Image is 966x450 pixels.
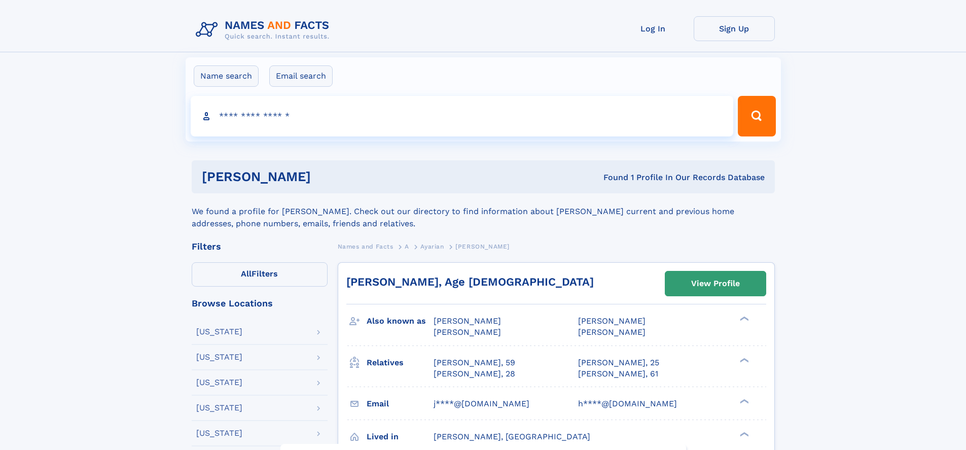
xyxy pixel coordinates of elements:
[737,316,749,322] div: ❯
[578,357,659,368] a: [PERSON_NAME], 25
[191,96,734,136] input: search input
[192,16,338,44] img: Logo Names and Facts
[192,193,775,230] div: We found a profile for [PERSON_NAME]. Check out our directory to find information about [PERSON_N...
[434,432,590,441] span: [PERSON_NAME], [GEOGRAPHIC_DATA]
[367,395,434,412] h3: Email
[241,269,252,279] span: All
[367,313,434,330] h3: Also known as
[457,172,765,183] div: Found 1 Profile In Our Records Database
[694,16,775,41] a: Sign Up
[691,272,740,295] div: View Profile
[578,327,646,337] span: [PERSON_NAME]
[665,271,766,296] a: View Profile
[737,431,749,437] div: ❯
[202,170,457,183] h1: [PERSON_NAME]
[196,328,242,336] div: [US_STATE]
[405,240,409,253] a: A
[192,262,328,287] label: Filters
[578,316,646,326] span: [PERSON_NAME]
[420,243,444,250] span: Ayarian
[196,429,242,437] div: [US_STATE]
[196,378,242,387] div: [US_STATE]
[196,353,242,361] div: [US_STATE]
[434,357,515,368] a: [PERSON_NAME], 59
[737,357,749,363] div: ❯
[192,299,328,308] div: Browse Locations
[196,404,242,412] div: [US_STATE]
[346,275,594,288] a: [PERSON_NAME], Age [DEMOGRAPHIC_DATA]
[194,65,259,87] label: Name search
[434,327,501,337] span: [PERSON_NAME]
[738,96,775,136] button: Search Button
[405,243,409,250] span: A
[737,398,749,404] div: ❯
[192,242,328,251] div: Filters
[455,243,510,250] span: [PERSON_NAME]
[434,368,515,379] a: [PERSON_NAME], 28
[578,368,658,379] a: [PERSON_NAME], 61
[269,65,333,87] label: Email search
[434,316,501,326] span: [PERSON_NAME]
[367,354,434,371] h3: Relatives
[420,240,444,253] a: Ayarian
[367,428,434,445] h3: Lived in
[338,240,393,253] a: Names and Facts
[613,16,694,41] a: Log In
